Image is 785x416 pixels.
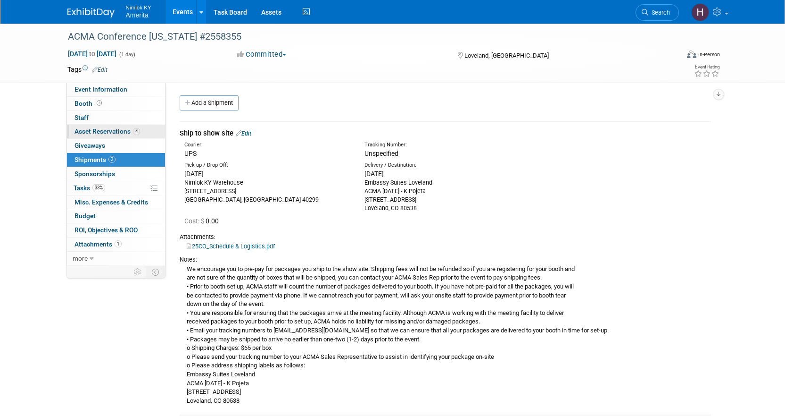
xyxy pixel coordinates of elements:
[67,125,165,138] a: Asset Reservations4
[184,169,350,178] div: [DATE]
[464,52,549,59] span: Loveland, [GEOGRAPHIC_DATA]
[65,28,665,45] div: ACMA Conference [US_STATE] #2558355
[126,11,149,19] span: Amerita
[184,217,223,225] span: 0.00
[364,178,530,212] div: Embassy Suites Loveland ACMA [DATE] - K Pojeta [STREET_ADDRESS] Loveland, CO 80538
[74,100,104,107] span: Booth
[364,150,398,157] span: Unspecified
[67,153,165,167] a: Shipments2
[180,233,711,241] div: Attachments:
[67,65,107,74] td: Tags
[74,240,122,248] span: Attachments
[74,226,138,234] span: ROI, Objectives & ROO
[115,240,122,247] span: 1
[184,149,350,158] div: UPS
[74,212,96,220] span: Budget
[184,178,350,204] div: Nimlok KY Warehouse [STREET_ADDRESS] [GEOGRAPHIC_DATA], [GEOGRAPHIC_DATA] 40299
[74,142,105,149] span: Giveaways
[67,111,165,125] a: Staff
[623,49,720,63] div: Event Format
[648,9,670,16] span: Search
[92,184,105,191] span: 33%
[88,50,97,58] span: to
[73,255,88,262] span: more
[687,51,696,58] img: Format-Inperson.png
[187,243,275,250] a: 25CO_Schedule & Logistics.pdf
[67,223,165,237] a: ROI, Objectives & ROO
[636,4,679,21] a: Search
[698,51,720,58] div: In-Person
[133,128,140,135] span: 4
[108,156,116,163] span: 2
[67,83,165,96] a: Event Information
[130,266,146,278] td: Personalize Event Tab Strip
[126,2,151,12] span: Nimlok KY
[234,50,290,59] button: Committed
[67,209,165,223] a: Budget
[74,198,148,206] span: Misc. Expenses & Credits
[74,170,115,178] span: Sponsorships
[74,114,89,121] span: Staff
[691,3,709,21] img: Hannah Durbin
[180,264,711,406] div: We encourage you to pre-pay for packages you ship to the show site. Shipping fees will not be ref...
[180,95,239,110] a: Add a Shipment
[74,85,127,93] span: Event Information
[67,181,165,195] a: Tasks33%
[364,169,530,178] div: [DATE]
[180,255,711,264] div: Notes:
[67,8,115,17] img: ExhibitDay
[92,67,107,73] a: Edit
[184,141,350,149] div: Courier:
[236,130,251,137] a: Edit
[184,217,206,225] span: Cost: $
[694,65,719,69] div: Event Rating
[184,161,350,169] div: Pick-up / Drop-Off:
[67,167,165,181] a: Sponsorships
[180,128,711,138] div: Ship to show site
[95,100,104,107] span: Booth not reserved yet
[67,97,165,110] a: Booth
[74,156,116,163] span: Shipments
[118,51,135,58] span: (1 day)
[67,238,165,251] a: Attachments1
[74,184,105,192] span: Tasks
[146,266,165,278] td: Toggle Event Tabs
[67,252,165,265] a: more
[364,161,530,169] div: Delivery / Destination:
[67,195,165,209] a: Misc. Expenses & Credits
[67,50,117,58] span: [DATE] [DATE]
[67,139,165,153] a: Giveaways
[74,127,140,135] span: Asset Reservations
[364,141,576,149] div: Tracking Number:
